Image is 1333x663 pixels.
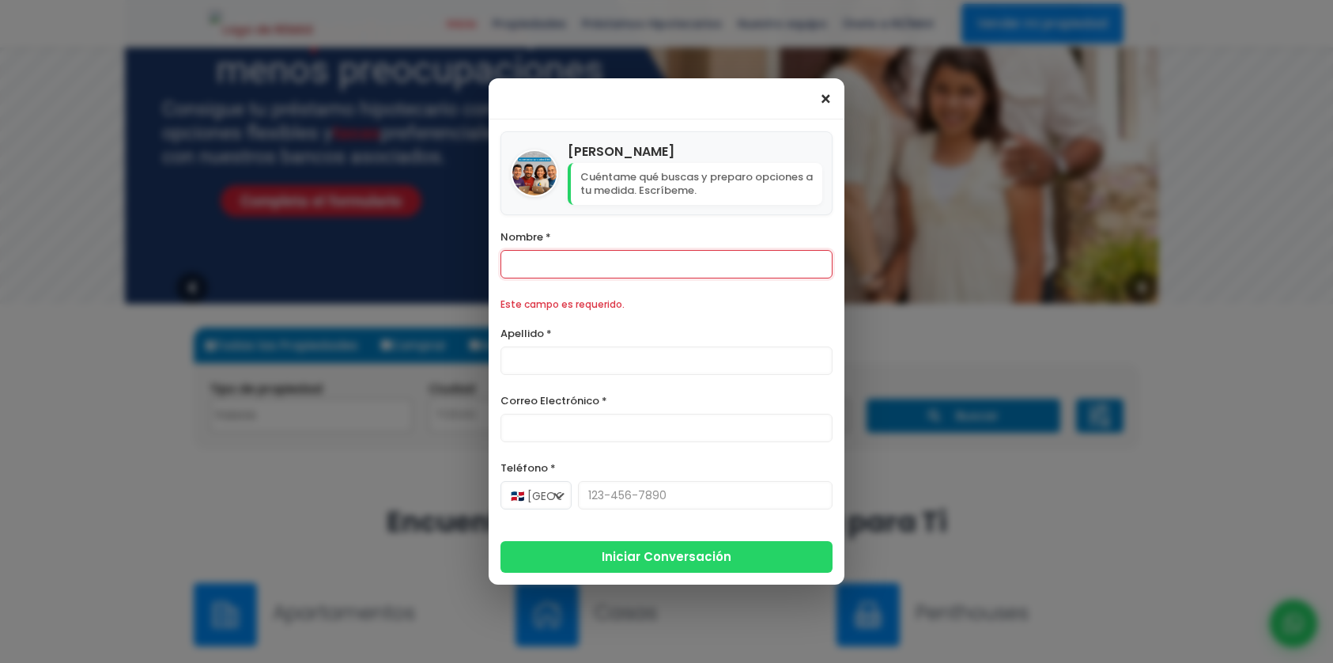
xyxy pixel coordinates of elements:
div: Este campo es requerido. [500,294,833,314]
p: Cuéntame qué buscas y preparo opciones a tu medida. Escríbeme. [568,163,822,206]
button: Iniciar Conversación [500,541,833,573]
h4: [PERSON_NAME] [568,142,822,161]
img: Abigail Rodríguez [512,151,557,195]
label: Nombre * [500,227,833,247]
input: 123-456-7890 [578,481,833,510]
label: Correo Electrónico * [500,391,833,411]
label: Teléfono * [500,458,833,478]
span: × [819,90,833,109]
label: Apellido * [500,324,833,343]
